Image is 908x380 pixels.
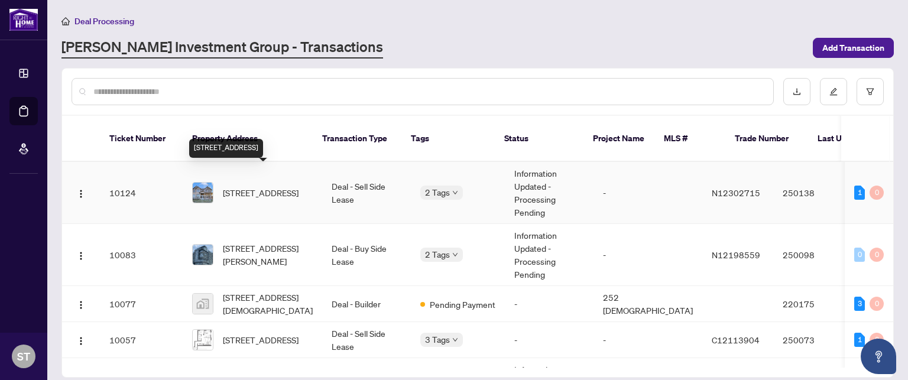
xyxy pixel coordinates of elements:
td: Deal - Builder [322,286,411,322]
td: 220175 [773,286,856,322]
span: [STREET_ADDRESS][PERSON_NAME] [223,242,313,268]
td: 250073 [773,322,856,358]
td: 252 [DEMOGRAPHIC_DATA] [594,286,702,322]
td: Information Updated - Processing Pending [505,224,594,286]
div: 0 [870,186,884,200]
th: Tags [401,116,495,162]
td: 10083 [100,224,183,286]
img: Logo [76,300,86,310]
button: edit [820,78,847,105]
button: Logo [72,330,90,349]
div: [STREET_ADDRESS] [189,139,263,158]
td: Deal - Sell Side Lease [322,322,411,358]
span: [STREET_ADDRESS] [223,333,299,346]
span: N12302715 [712,187,760,198]
div: 0 [870,333,884,347]
td: - [594,322,702,358]
button: Open asap [861,339,896,374]
td: 250098 [773,224,856,286]
td: 10077 [100,286,183,322]
span: N12198559 [712,249,760,260]
span: down [452,337,458,343]
button: Add Transaction [813,38,894,58]
th: Status [495,116,583,162]
td: - [594,224,702,286]
td: 10057 [100,322,183,358]
td: - [505,322,594,358]
th: Project Name [583,116,654,162]
button: Logo [72,294,90,313]
span: edit [829,87,838,96]
span: Pending Payment [430,298,495,311]
div: 0 [854,248,865,262]
a: [PERSON_NAME] Investment Group - Transactions [61,37,383,59]
button: download [783,78,810,105]
div: 0 [870,248,884,262]
img: thumbnail-img [193,245,213,265]
span: 3 Tags [425,333,450,346]
th: Trade Number [725,116,808,162]
div: 1 [854,186,865,200]
span: Deal Processing [74,16,134,27]
td: 10124 [100,162,183,224]
td: Information Updated - Processing Pending [505,162,594,224]
td: Deal - Buy Side Lease [322,224,411,286]
img: logo [9,9,38,31]
span: ST [17,348,30,365]
th: Transaction Type [313,116,401,162]
div: 1 [854,333,865,347]
td: - [505,286,594,322]
span: 2 Tags [425,186,450,199]
img: thumbnail-img [193,330,213,350]
img: thumbnail-img [193,294,213,314]
img: Logo [76,189,86,199]
span: download [793,87,801,96]
span: Add Transaction [822,38,884,57]
span: down [452,252,458,258]
div: 3 [854,297,865,311]
th: Property Address [183,116,313,162]
th: MLS # [654,116,725,162]
span: 2 Tags [425,248,450,261]
span: [STREET_ADDRESS] [223,186,299,199]
img: Logo [76,251,86,261]
span: [STREET_ADDRESS][DEMOGRAPHIC_DATA] [223,291,313,317]
span: C12113904 [712,334,760,345]
div: 0 [870,297,884,311]
th: Ticket Number [100,116,183,162]
span: down [452,190,458,196]
th: Last Updated By [808,116,897,162]
td: 250138 [773,162,856,224]
img: thumbnail-img [193,183,213,203]
span: home [61,17,70,25]
button: filter [857,78,884,105]
img: Logo [76,336,86,346]
button: Logo [72,245,90,264]
td: Deal - Sell Side Lease [322,162,411,224]
td: - [594,162,702,224]
button: Logo [72,183,90,202]
span: filter [866,87,874,96]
